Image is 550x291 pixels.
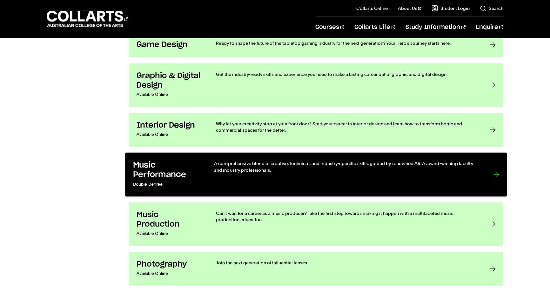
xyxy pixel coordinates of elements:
a: Student Login [432,5,470,11]
p: Get the industry-ready skills and experience you need to make a lasting career out of graphic and... [216,71,477,77]
p: Available Online [137,130,203,139]
h3: Music Production [137,210,203,229]
a: About Us [398,5,421,11]
a: Search [480,5,503,11]
a: Music Performance Double Degree A comprehensive blend of creative, technical, and industry-specif... [125,153,507,197]
a: Collarts Life [354,17,395,38]
a: Enquire [476,17,503,38]
a: Collarts Online [356,5,388,11]
a: Courses [315,17,344,38]
h3: Game Design [137,40,203,50]
h3: Graphic & Digital Design [137,71,203,90]
p: Available Online [137,269,203,278]
a: Graphic & Digital Design Available Online Get the industry-ready skills and experience you need t... [129,63,503,107]
div: Go to homepage [47,10,128,28]
a: Photography Available Online Join the next generation of influential lenses. [129,252,503,286]
h3: Music Performance [133,160,201,180]
p: Available Online [137,90,203,99]
p: Join the next generation of influential lenses. [216,260,477,266]
a: Interior Design Available Online Why let your creativity stop at your front door? Start your care... [129,113,503,147]
p: A comprehensive blend of creative, technical, and industry-specific skills, guided by renowned AR... [214,160,480,173]
p: Ready to shape the future of the tabletop gaming industry for the next generation? Your Hero’s Jo... [216,40,477,46]
a: Music Production Available Online Can’t wait for a career as a music producer? Take the first ste... [129,202,503,246]
a: Study Information [406,17,465,38]
h3: Interior Design [137,121,203,130]
a: Game Design Ready to shape the future of the tabletop gaming industry for the next generation? Yo... [129,32,503,57]
p: Why let your creativity stop at your front door? Start your career in interior design and learn h... [216,121,477,133]
h3: Photography [137,260,203,269]
p: Available Online [137,229,203,238]
p: Can’t wait for a career as a music producer? Take the first step towards making it happen with a ... [216,210,477,223]
p: Double Degree [133,180,201,189]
